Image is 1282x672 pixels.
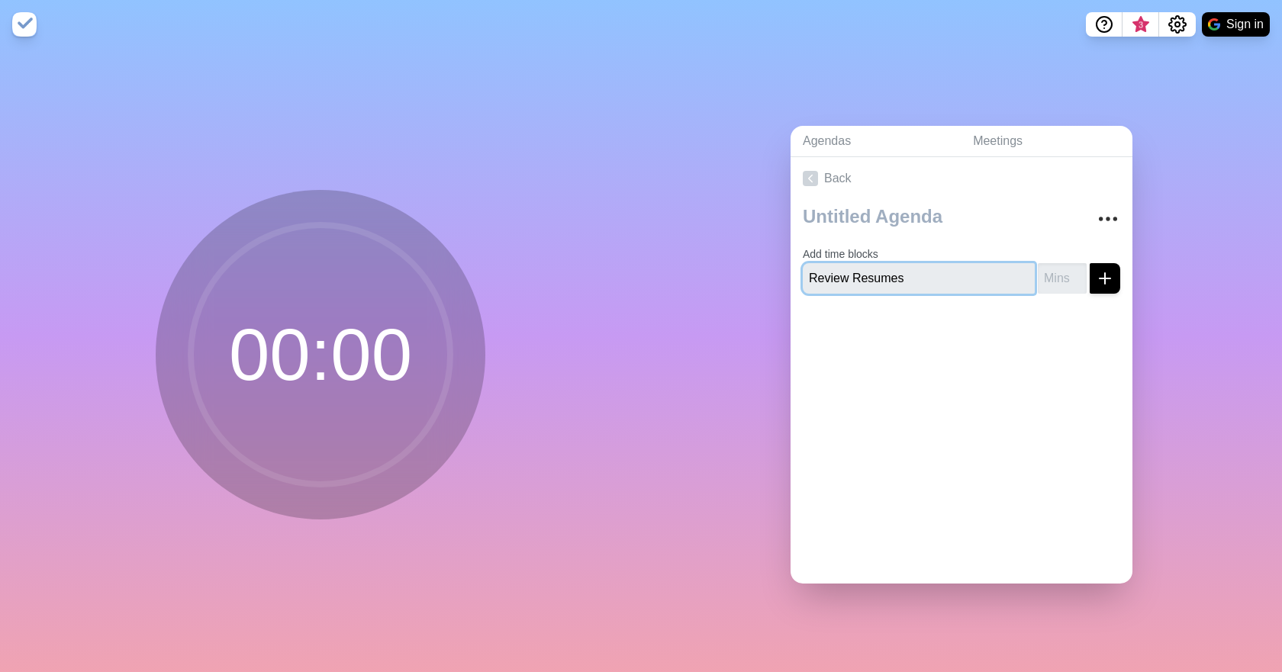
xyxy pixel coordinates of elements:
[1202,12,1270,37] button: Sign in
[803,263,1035,294] input: Name
[1093,204,1123,234] button: More
[791,157,1132,200] a: Back
[1159,12,1196,37] button: Settings
[1208,18,1220,31] img: google logo
[791,126,961,157] a: Agendas
[12,12,37,37] img: timeblocks logo
[803,248,878,260] label: Add time blocks
[1123,12,1159,37] button: What’s new
[1038,263,1087,294] input: Mins
[1086,12,1123,37] button: Help
[1135,19,1147,31] span: 3
[961,126,1132,157] a: Meetings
